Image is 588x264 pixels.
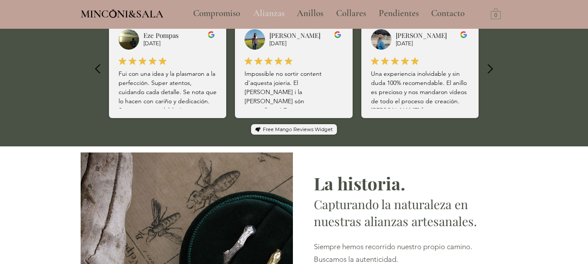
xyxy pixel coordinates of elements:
[425,3,472,24] a: Contacto
[332,3,370,24] p: Collares
[491,7,501,19] a: Carrito con 0 ítems
[292,3,328,24] p: Anillos
[109,9,117,18] img: Minconi Sala
[247,3,290,24] a: Alianzas
[81,7,163,20] span: MINCONI&SALA
[427,3,469,24] p: Contacto
[330,3,372,24] a: Collares
[494,13,497,19] text: 0
[189,3,245,24] p: Compromiso
[81,6,163,20] a: MINCONI&SALA
[372,3,425,24] a: Pendientes
[187,3,247,24] a: Compromiso
[170,3,489,24] nav: Sitio
[374,3,423,24] p: Pendientes
[249,3,289,24] p: Alianzas
[290,3,330,24] a: Anillos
